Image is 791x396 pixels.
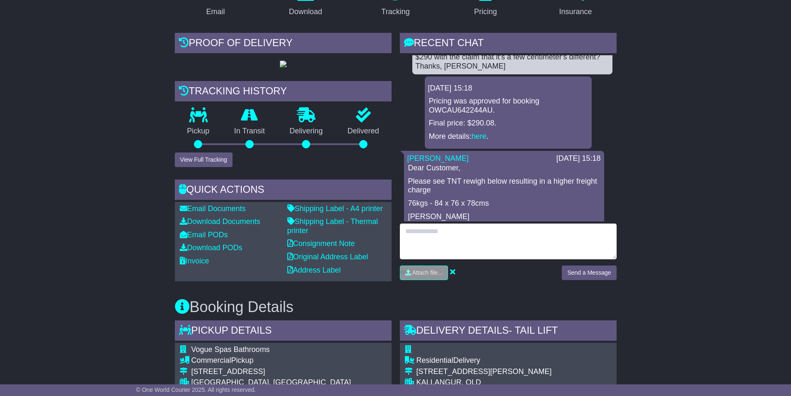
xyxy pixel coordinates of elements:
p: 76kgs - 84 x 76 x 78cms [408,199,600,208]
div: Proof of Delivery [175,33,392,55]
button: View Full Tracking [175,152,233,167]
a: Download Documents [180,217,260,226]
a: Address Label [287,266,341,274]
h3: Booking Details [175,299,617,315]
a: Download PODs [180,244,242,252]
div: KALLANGUR, QLD [416,378,552,387]
p: Pickup [175,127,222,136]
a: [PERSON_NAME] [407,154,469,162]
a: Email PODs [180,231,228,239]
a: Invoice [180,257,209,265]
div: Tracking [381,6,409,17]
p: Delivered [335,127,392,136]
p: In Transit [222,127,277,136]
div: [STREET_ADDRESS] [191,367,351,376]
span: Residential [416,356,453,364]
a: Consignment Note [287,239,355,248]
div: Quick Actions [175,180,392,202]
a: Original Address Label [287,253,368,261]
div: Pickup Details [175,320,392,343]
p: Please see TNT rewigh below resulting in a higher freight charge [408,177,600,195]
button: Send a Message [562,266,616,280]
a: Shipping Label - A4 printer [287,204,383,213]
div: Email [206,6,225,17]
div: Pricing [474,6,497,17]
p: More details: . [429,132,588,141]
span: - Tail Lift [509,325,558,336]
span: © One World Courier 2025. All rights reserved. [136,386,256,393]
span: Commercial [191,356,231,364]
div: [DATE] 15:18 [428,84,588,93]
div: [GEOGRAPHIC_DATA], [GEOGRAPHIC_DATA] [191,378,351,387]
div: [STREET_ADDRESS][PERSON_NAME] [416,367,552,376]
p: Final price: $290.08. [429,119,588,128]
a: Email Documents [180,204,246,213]
span: Vogue Spas Bathrooms [191,345,270,354]
div: Tracking history [175,81,392,103]
a: here [472,132,487,140]
div: Delivery [416,356,552,365]
img: GetPodImage [280,61,287,67]
div: [DATE] 15:18 [556,154,601,163]
a: Shipping Label - Thermal printer [287,217,378,235]
div: Download [289,6,322,17]
div: Insurance [559,6,592,17]
p: Dear Customer, [408,164,600,173]
div: RECENT CHAT [400,33,617,55]
p: Delivering [277,127,336,136]
div: Delivery Details [400,320,617,343]
div: Pickup [191,356,351,365]
p: [PERSON_NAME] [408,212,600,221]
p: Pricing was approved for booking OWCAU642244AU. [429,97,588,115]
